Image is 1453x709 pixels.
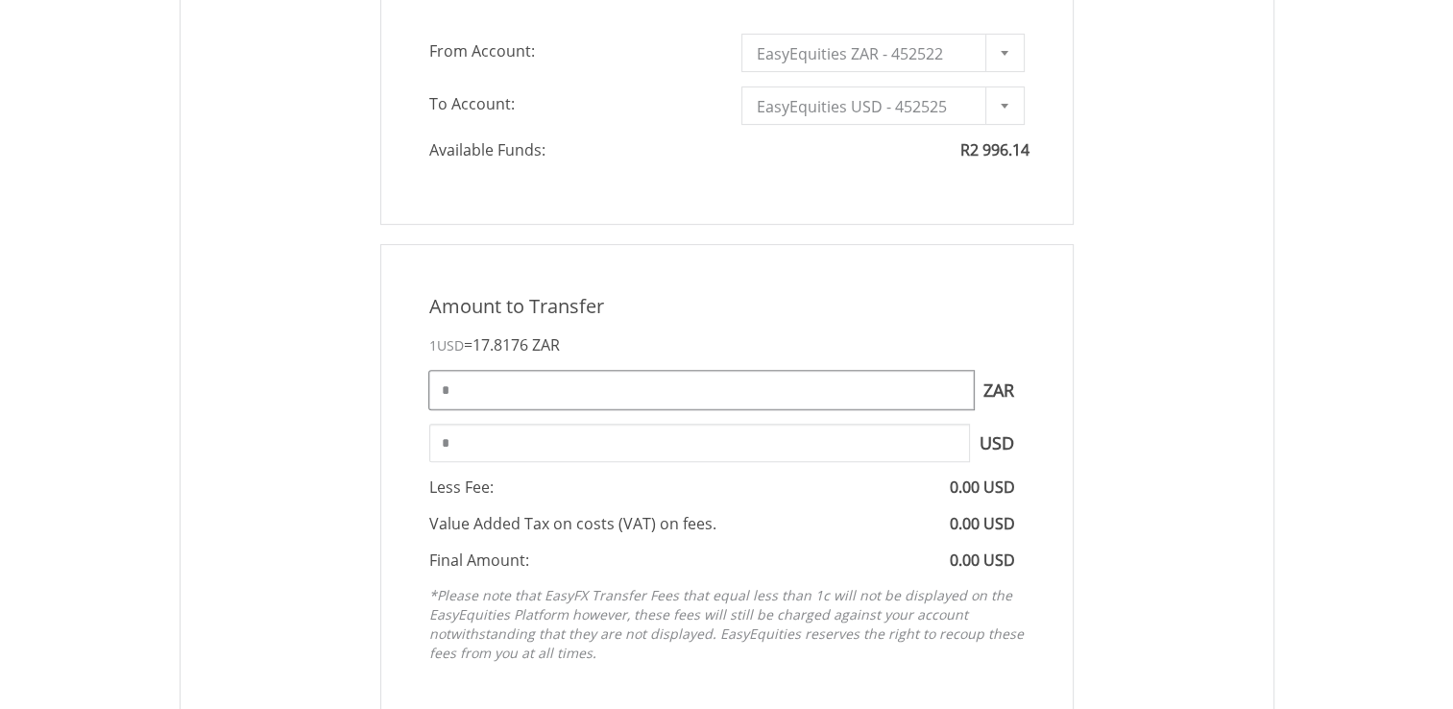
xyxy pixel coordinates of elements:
[950,477,1015,498] span: 0.00 USD
[429,477,494,498] span: Less Fee:
[472,334,528,355] span: 17.8176
[429,336,464,354] span: 1
[950,550,1015,571] span: 0.00 USD
[960,139,1029,160] span: R2 996.14
[429,550,529,571] span: Final Amount:
[970,424,1025,462] span: USD
[429,586,1024,662] em: *Please note that EasyFX Transfer Fees that equal less than 1c will not be displayed on the EasyE...
[950,513,1015,534] span: 0.00 USD
[757,87,981,126] span: EasyEquities USD - 452525
[415,293,1039,321] div: Amount to Transfer
[974,371,1025,409] span: ZAR
[757,35,981,73] span: EasyEquities ZAR - 452522
[415,86,727,121] span: To Account:
[464,334,560,355] span: =
[532,334,560,355] span: ZAR
[429,513,716,534] span: Value Added Tax on costs (VAT) on fees.
[415,34,727,68] span: From Account:
[415,139,727,161] span: Available Funds:
[437,336,464,354] span: USD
